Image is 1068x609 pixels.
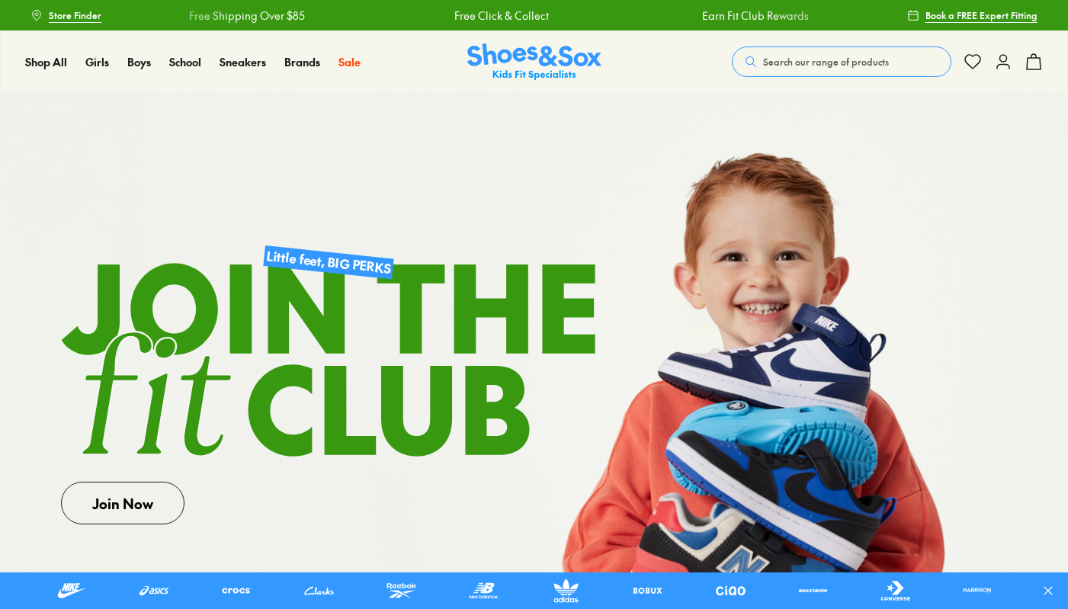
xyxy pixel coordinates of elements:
a: Shop All [25,54,67,70]
a: Girls [85,54,109,70]
a: Brands [284,54,320,70]
span: Store Finder [49,8,101,22]
button: Search our range of products [732,46,951,77]
a: Earn Fit Club Rewards [702,8,809,24]
a: Free Shipping Over $85 [188,8,304,24]
img: SNS_Logo_Responsive.svg [467,43,601,81]
span: Boys [127,54,151,69]
span: Search our range of products [763,55,889,69]
a: School [169,54,201,70]
a: Sale [338,54,361,70]
a: Boys [127,54,151,70]
a: Store Finder [30,2,101,29]
span: Sale [338,54,361,69]
a: Sneakers [220,54,266,70]
span: Girls [85,54,109,69]
span: Book a FREE Expert Fitting [925,8,1038,22]
a: Free Click & Collect [454,8,548,24]
a: Shoes & Sox [467,43,601,81]
span: School [169,54,201,69]
a: Join Now [61,482,184,524]
span: Sneakers [220,54,266,69]
span: Shop All [25,54,67,69]
a: Book a FREE Expert Fitting [907,2,1038,29]
span: Brands [284,54,320,69]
